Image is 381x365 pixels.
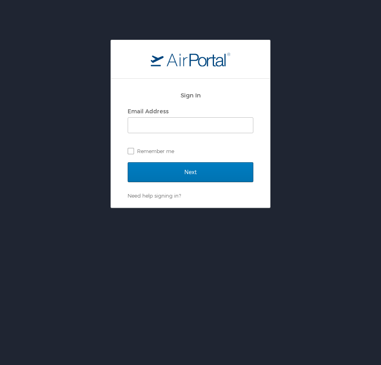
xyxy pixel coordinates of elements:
h2: Sign In [128,91,253,100]
label: Remember me [128,145,253,157]
a: Need help signing in? [128,192,181,199]
label: Email Address [128,108,169,115]
input: Next [128,162,253,182]
img: logo [151,52,230,66]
